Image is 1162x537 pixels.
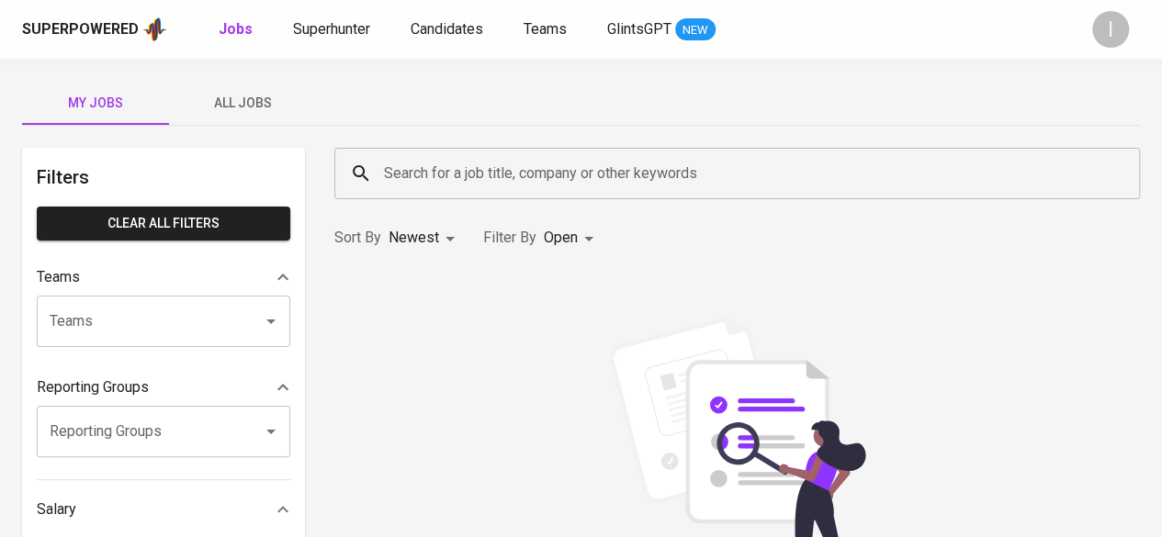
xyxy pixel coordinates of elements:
span: My Jobs [33,92,158,115]
span: Candidates [411,20,483,38]
span: All Jobs [180,92,305,115]
div: Salary [37,491,290,528]
span: Superhunter [293,20,370,38]
span: Teams [524,20,567,38]
span: NEW [675,21,716,39]
button: Open [258,419,284,444]
p: Newest [389,227,439,249]
p: Salary [37,498,76,520]
button: Clear All filters [37,207,290,241]
p: Sort By [334,227,381,249]
span: GlintsGPT [607,20,671,38]
p: Reporting Groups [37,376,149,398]
p: Filter By [483,227,536,249]
a: GlintsGPT NEW [607,18,716,41]
span: Open [544,229,578,246]
b: Jobs [219,20,253,38]
div: Teams [37,259,290,296]
a: Superhunter [293,18,374,41]
div: Open [544,221,600,255]
div: Reporting Groups [37,369,290,406]
span: Clear All filters [51,212,276,235]
img: app logo [142,16,167,43]
a: Candidates [411,18,487,41]
a: Jobs [219,18,256,41]
button: Open [258,308,284,334]
p: Teams [37,266,80,288]
a: Teams [524,18,570,41]
div: I [1092,11,1129,48]
div: Newest [389,221,461,255]
a: Superpoweredapp logo [22,16,167,43]
div: Superpowered [22,19,139,40]
h6: Filters [37,162,290,192]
